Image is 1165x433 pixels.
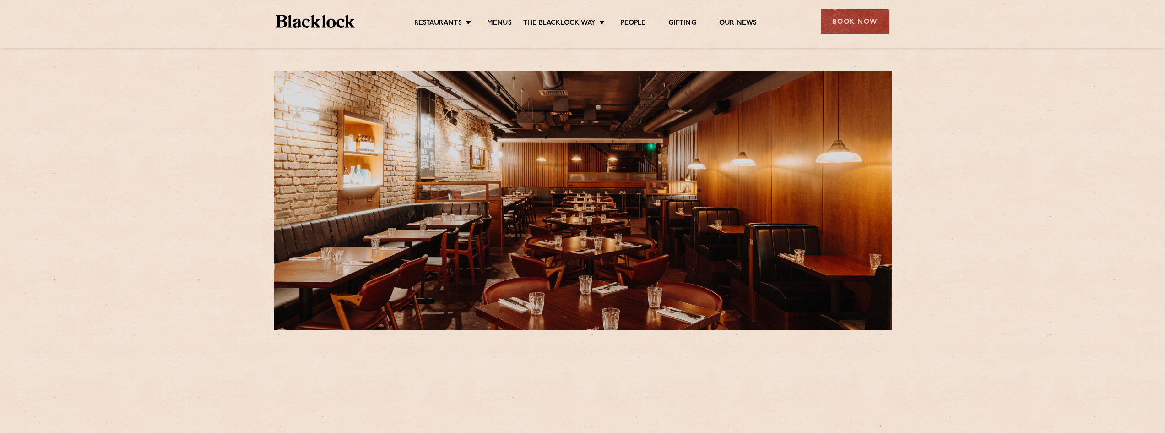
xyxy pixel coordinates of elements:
[668,19,696,29] a: Gifting
[523,19,596,29] a: The Blacklock Way
[414,19,462,29] a: Restaurants
[276,15,355,28] img: BL_Textured_Logo-footer-cropped.svg
[487,19,512,29] a: Menus
[821,9,889,34] div: Book Now
[621,19,645,29] a: People
[719,19,757,29] a: Our News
